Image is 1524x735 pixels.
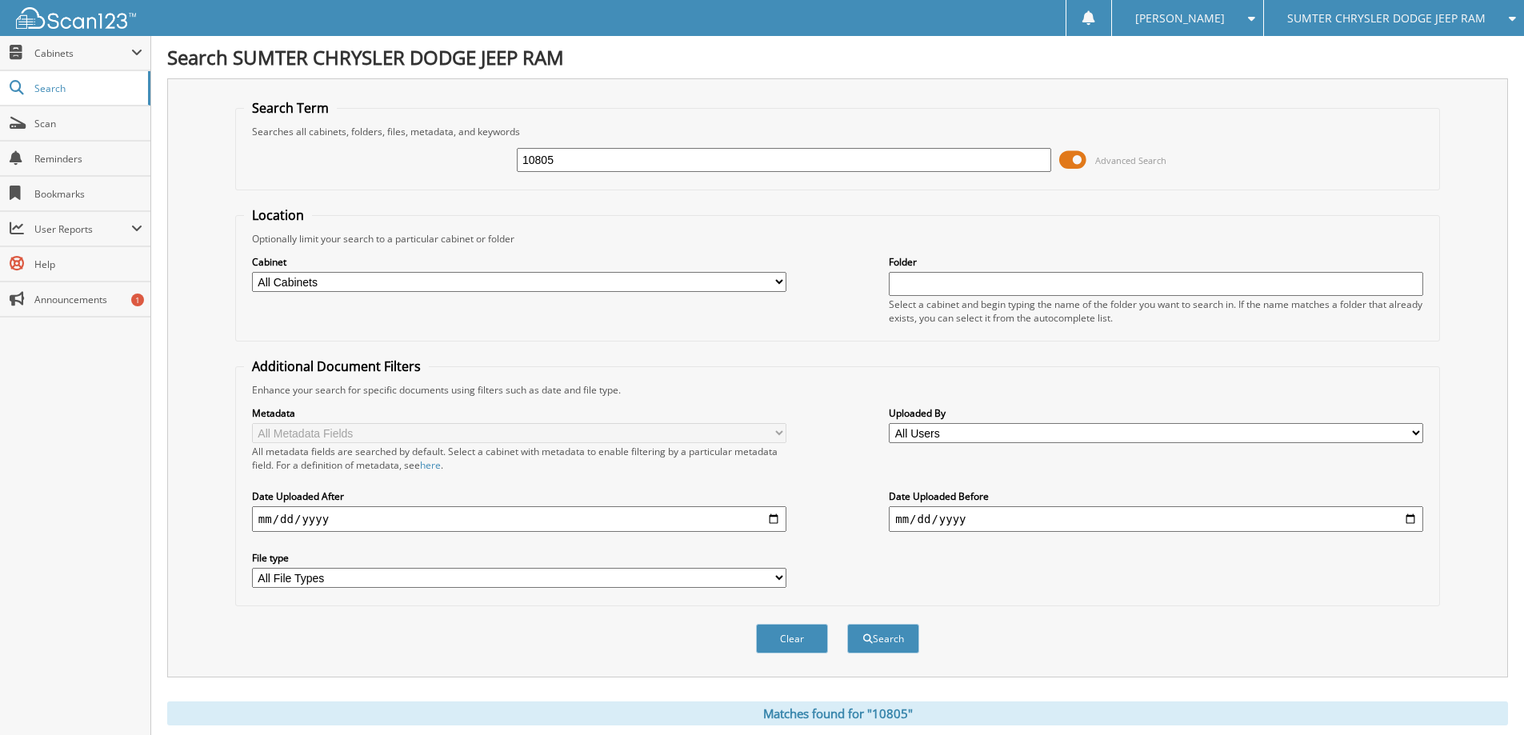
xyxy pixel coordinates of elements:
[34,187,142,201] span: Bookmarks
[244,383,1431,397] div: Enhance your search for specific documents using filters such as date and file type.
[131,294,144,306] div: 1
[167,44,1508,70] h1: Search SUMTER CHRYSLER DODGE JEEP RAM
[420,458,441,472] a: here
[889,406,1423,420] label: Uploaded By
[244,358,429,375] legend: Additional Document Filters
[244,99,337,117] legend: Search Term
[16,7,136,29] img: scan123-logo-white.svg
[889,298,1423,325] div: Select a cabinet and begin typing the name of the folder you want to search in. If the name match...
[889,255,1423,269] label: Folder
[167,701,1508,725] div: Matches found for "10805"
[847,624,919,653] button: Search
[252,506,786,532] input: start
[34,152,142,166] span: Reminders
[889,506,1423,532] input: end
[34,222,131,236] span: User Reports
[1095,154,1166,166] span: Advanced Search
[252,255,786,269] label: Cabinet
[1135,14,1225,23] span: [PERSON_NAME]
[252,445,786,472] div: All metadata fields are searched by default. Select a cabinet with metadata to enable filtering b...
[244,206,312,224] legend: Location
[34,258,142,271] span: Help
[34,293,142,306] span: Announcements
[252,489,786,503] label: Date Uploaded After
[34,46,131,60] span: Cabinets
[252,551,786,565] label: File type
[1287,14,1486,23] span: SUMTER CHRYSLER DODGE JEEP RAM
[756,624,828,653] button: Clear
[889,489,1423,503] label: Date Uploaded Before
[252,406,786,420] label: Metadata
[34,82,140,95] span: Search
[244,232,1431,246] div: Optionally limit your search to a particular cabinet or folder
[34,117,142,130] span: Scan
[244,125,1431,138] div: Searches all cabinets, folders, files, metadata, and keywords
